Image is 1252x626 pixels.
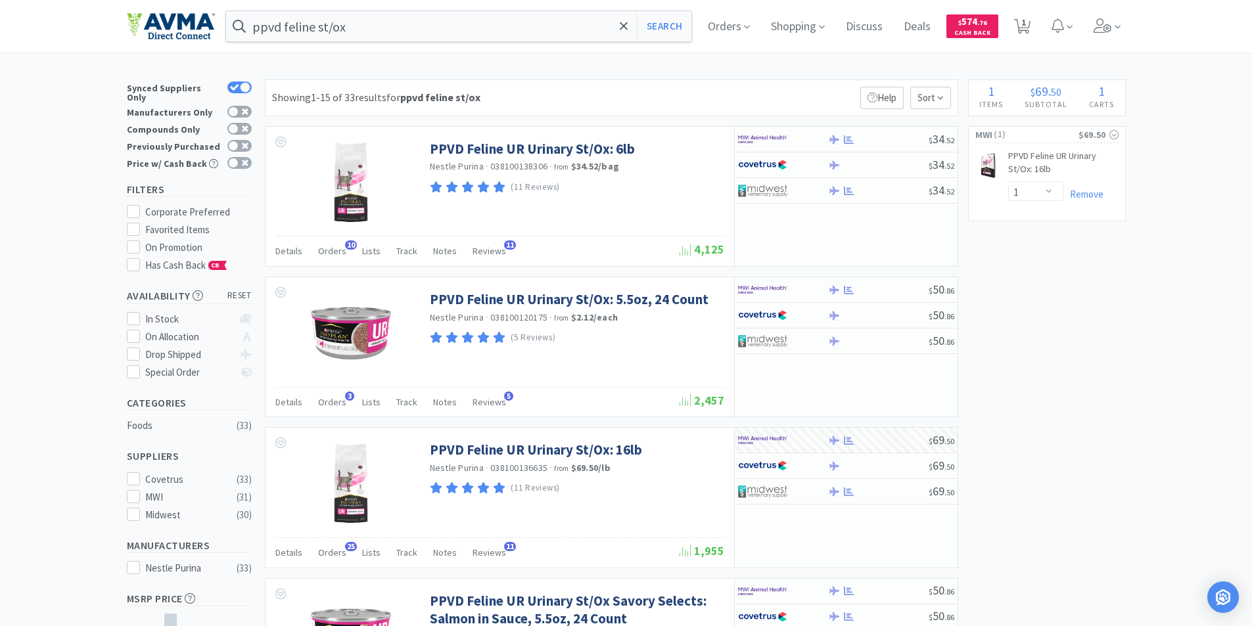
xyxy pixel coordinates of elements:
[473,396,506,408] span: Reviews
[345,391,354,401] span: 3
[511,181,560,194] p: (11 Reviews)
[145,311,233,327] div: In Stock
[237,560,252,576] div: ( 33 )
[275,547,302,558] span: Details
[1207,581,1239,613] div: Open Intercom Messenger
[308,140,394,225] img: 500200cdc5d84198a95e7886f58a8b96_400812.jpg
[637,11,691,41] button: Search
[1009,22,1036,34] a: 1
[929,432,954,447] span: 69
[929,307,954,323] span: 50
[1051,85,1061,99] span: 50
[127,418,233,434] div: Foods
[929,337,933,347] span: $
[680,543,724,558] span: 1,955
[929,282,954,297] span: 50
[944,286,954,296] span: . 86
[473,245,506,257] span: Reviews
[345,240,357,250] span: 10
[929,333,954,348] span: 50
[975,152,1002,179] img: 9361a8f403484523b56220b264024ff9_11001.png
[929,135,933,145] span: $
[226,11,692,41] input: Search by item, sku, manufacturer, ingredient, size...
[975,127,993,142] span: MWI
[275,396,302,408] span: Details
[127,123,221,134] div: Compounds Only
[473,547,506,558] span: Reviews
[237,418,252,434] div: ( 33 )
[490,160,547,172] span: 038100138306
[1035,83,1048,99] span: 69
[992,128,1078,141] span: ( 1 )
[944,337,954,347] span: . 86
[571,462,611,474] strong: $69.50 / lb
[504,240,516,250] span: 11
[127,538,252,553] h5: Manufacturers
[145,489,227,505] div: MWI
[554,464,568,473] span: from
[490,311,547,323] span: 038100120175
[1014,98,1078,110] h4: Subtotal
[272,89,480,106] div: Showing 1-15 of 33 results
[145,259,227,271] span: Has Cash Back
[910,87,951,109] span: Sort
[929,483,954,499] span: 69
[504,542,516,551] span: 11
[430,140,635,158] a: PPVD Feline UR Urinary St/Ox: 6lb
[127,288,252,303] h5: Availability
[571,311,618,323] strong: $2.12 / each
[1078,98,1125,110] h4: Carts
[145,365,233,380] div: Special Order
[433,547,457,558] span: Notes
[929,187,933,196] span: $
[127,395,252,411] h5: Categories
[486,160,488,172] span: ·
[145,507,227,523] div: Midwest
[944,187,954,196] span: . 52
[145,560,227,576] div: Nestle Purina
[433,245,457,257] span: Notes
[490,462,547,474] span: 038100136635
[430,160,484,172] a: Nestle Purina
[318,547,346,558] span: Orders
[929,458,954,473] span: 69
[362,547,381,558] span: Lists
[486,311,488,323] span: ·
[944,161,954,171] span: . 52
[400,91,480,104] strong: ppvd feline st/ox
[318,245,346,257] span: Orders
[929,436,933,446] span: $
[430,290,708,308] a: PPVD Feline UR Urinary St/Ox: 5.5oz, 24 Count
[511,331,555,345] p: (5 Reviews)
[430,462,484,474] a: Nestle Purina
[318,396,346,408] span: Orders
[929,157,954,172] span: 34
[946,9,998,44] a: $574.76Cash Back
[554,313,568,323] span: from
[275,245,302,257] span: Details
[571,160,620,172] strong: $34.52 / bag
[929,583,954,598] span: 50
[430,311,484,323] a: Nestle Purina
[1063,188,1103,200] a: Remove
[944,462,954,472] span: . 50
[127,106,221,117] div: Manufacturers Only
[504,391,513,401] span: 5
[738,430,787,450] img: f6b2451649754179b5b4e0c70c3f7cb0_2.png
[1078,127,1119,142] div: $69.50
[738,280,787,300] img: f6b2451649754179b5b4e0c70c3f7cb0_2.png
[127,12,215,40] img: e4e33dab9f054f5782a47901c742baa9_102.png
[396,547,417,558] span: Track
[958,18,962,27] span: $
[954,30,990,38] span: Cash Back
[958,15,987,28] span: 574
[127,449,252,464] h5: Suppliers
[738,181,787,200] img: 4dd14cff54a648ac9e977f0c5da9bc2e_5.png
[929,608,954,623] span: 50
[237,489,252,505] div: ( 31 )
[145,347,233,363] div: Drop Shipped
[1008,150,1119,181] a: PPVD Feline UR Urinary St/Ox: 16lb
[929,286,933,296] span: $
[362,245,381,257] span: Lists
[929,587,933,596] span: $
